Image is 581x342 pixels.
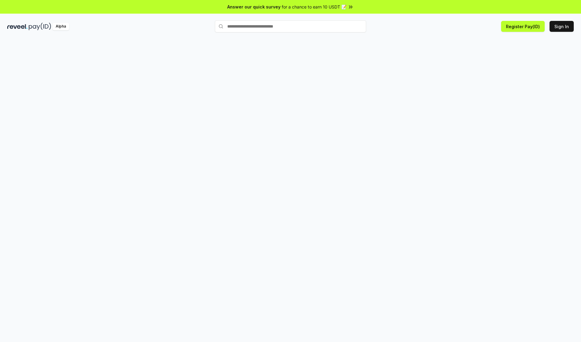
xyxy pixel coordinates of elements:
div: Alpha [52,23,69,30]
span: Answer our quick survey [227,4,281,10]
button: Register Pay(ID) [501,21,545,32]
span: for a chance to earn 10 USDT 📝 [282,4,346,10]
img: pay_id [29,23,51,30]
button: Sign In [550,21,574,32]
img: reveel_dark [7,23,28,30]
